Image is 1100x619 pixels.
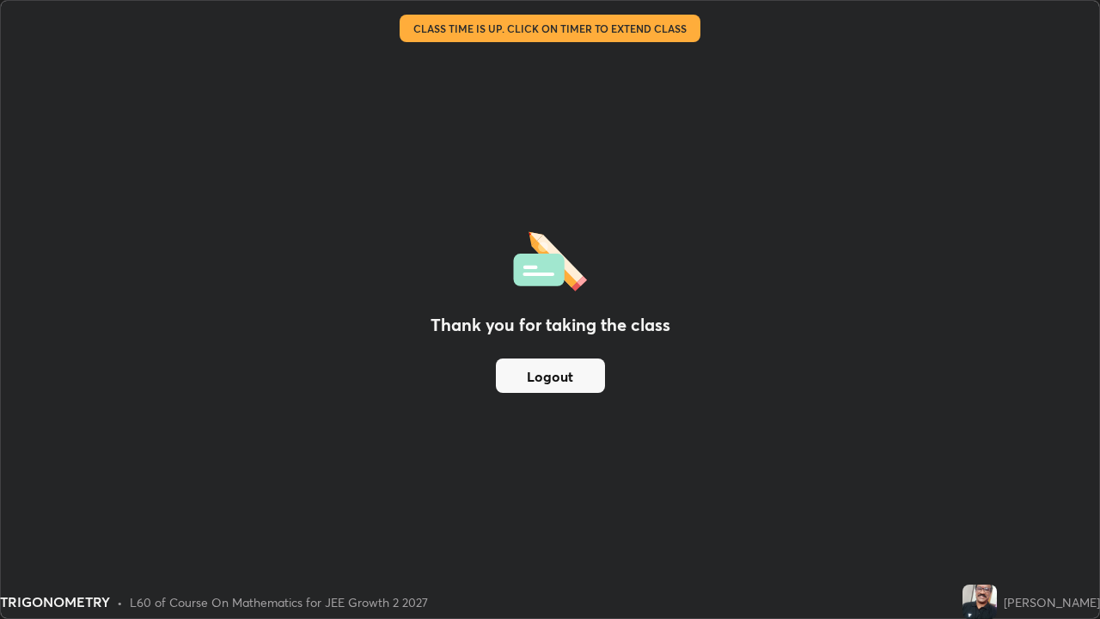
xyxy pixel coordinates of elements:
[117,593,123,611] div: •
[431,312,670,338] h2: Thank you for taking the class
[962,585,997,619] img: 020e023223db44b3b855fec2c82464f0.jpg
[513,226,587,291] img: offlineFeedback.1438e8b3.svg
[1004,593,1100,611] div: [PERSON_NAME]
[130,593,428,611] div: L60 of Course On Mathematics for JEE Growth 2 2027
[496,359,605,393] button: Logout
